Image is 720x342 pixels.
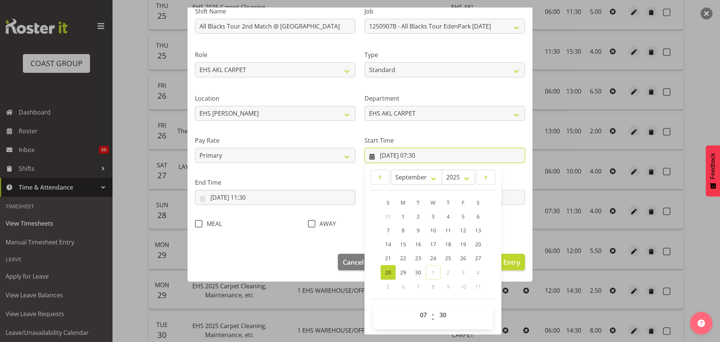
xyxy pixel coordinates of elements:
[411,265,426,280] a: 30
[471,209,486,223] a: 6
[462,269,465,276] span: 3
[381,251,396,265] a: 21
[195,178,355,187] label: End Time
[385,213,391,220] span: 31
[430,227,436,234] span: 10
[475,255,481,262] span: 27
[396,223,411,237] a: 8
[460,227,466,234] span: 12
[460,241,466,248] span: 19
[364,50,525,59] label: Type
[417,227,420,234] span: 9
[441,251,456,265] a: 25
[432,213,435,220] span: 3
[445,241,451,248] span: 18
[195,7,355,16] label: Shift Name
[195,136,355,145] label: Pay Rate
[475,283,481,290] span: 11
[202,220,222,227] span: MEAL
[709,153,716,179] span: Feedback
[462,199,464,206] span: F
[475,227,481,234] span: 13
[400,255,406,262] span: 22
[460,255,466,262] span: 26
[415,255,421,262] span: 23
[396,209,411,223] a: 1
[411,237,426,251] a: 16
[456,223,471,237] a: 12
[432,307,434,326] span: :
[447,269,450,276] span: 2
[426,223,441,237] a: 10
[426,209,441,223] a: 3
[432,283,435,290] span: 8
[430,255,436,262] span: 24
[426,251,441,265] a: 24
[400,199,405,206] span: M
[400,241,406,248] span: 15
[338,254,369,270] button: Cancel
[478,258,520,267] span: Update Entry
[411,223,426,237] a: 9
[402,283,405,290] span: 6
[447,199,450,206] span: T
[411,209,426,223] a: 2
[441,209,456,223] a: 4
[445,227,451,234] span: 11
[364,136,525,145] label: Start Time
[441,237,456,251] a: 18
[447,283,450,290] span: 9
[477,213,480,220] span: 6
[396,251,411,265] a: 22
[364,148,525,163] input: Click to select...
[402,213,405,220] span: 1
[402,227,405,234] span: 8
[456,251,471,265] a: 26
[426,237,441,251] a: 17
[417,283,420,290] span: 7
[447,213,450,220] span: 4
[396,237,411,251] a: 15
[432,269,435,276] span: 1
[387,283,390,290] span: 5
[385,241,391,248] span: 14
[195,190,355,205] input: Click to select...
[364,94,525,103] label: Department
[387,227,390,234] span: 7
[195,50,355,59] label: Role
[477,269,480,276] span: 4
[462,213,465,220] span: 5
[475,241,481,248] span: 20
[400,269,406,276] span: 29
[411,251,426,265] a: 23
[430,241,436,248] span: 17
[445,255,451,262] span: 25
[195,94,355,103] label: Location
[471,223,486,237] a: 13
[381,223,396,237] a: 7
[381,265,396,280] a: 28
[385,255,391,262] span: 21
[343,257,364,267] span: Cancel
[460,283,466,290] span: 10
[195,19,355,34] input: Shift Name
[415,269,421,276] span: 30
[381,237,396,251] a: 14
[315,220,336,227] span: AWAY
[387,199,390,206] span: S
[456,237,471,251] a: 19
[396,265,411,280] a: 29
[430,199,435,206] span: W
[441,223,456,237] a: 11
[415,241,421,248] span: 16
[417,213,420,220] span: 2
[417,199,420,206] span: T
[385,269,391,276] span: 28
[471,251,486,265] a: 27
[471,237,486,251] a: 20
[477,199,480,206] span: S
[364,7,525,16] label: Job
[456,209,471,223] a: 5
[697,319,705,327] img: help-xxl-2.png
[706,145,720,196] button: Feedback - Show survey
